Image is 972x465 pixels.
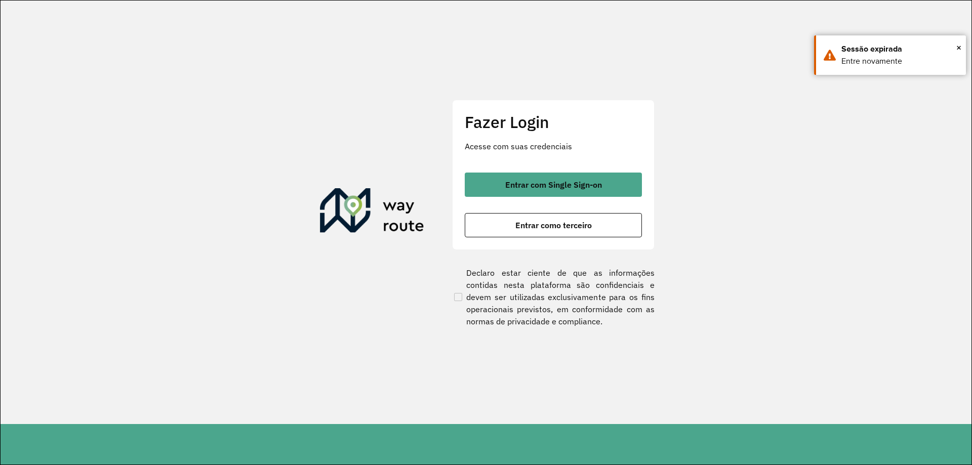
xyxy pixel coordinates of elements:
h2: Fazer Login [465,112,642,132]
div: Sessão expirada [841,43,958,55]
span: Entrar com Single Sign-on [505,181,602,189]
button: Close [956,40,961,55]
span: Entrar como terceiro [515,221,592,229]
button: button [465,173,642,197]
img: Roteirizador AmbevTech [320,188,424,237]
span: × [956,40,961,55]
button: button [465,213,642,237]
div: Entre novamente [841,55,958,67]
label: Declaro estar ciente de que as informações contidas nesta plataforma são confidenciais e devem se... [452,267,655,327]
p: Acesse com suas credenciais [465,140,642,152]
